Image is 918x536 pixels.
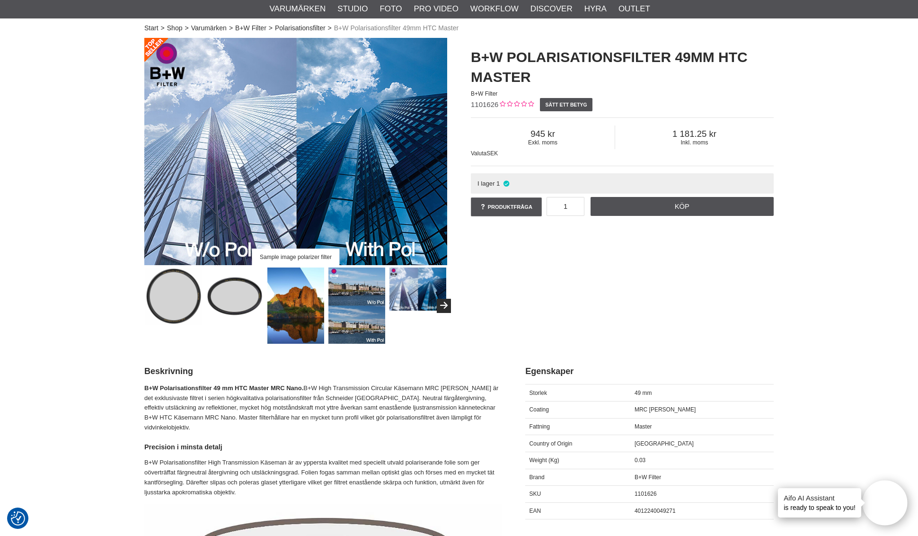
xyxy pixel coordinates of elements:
a: Foto [380,3,402,15]
a: Workflow [470,3,519,15]
span: Fattning [530,423,550,430]
img: Revisit consent button [11,511,25,526]
span: > [328,23,332,33]
a: Shop [167,23,183,33]
span: Exkl. moms [471,139,615,146]
span: Master [635,423,652,430]
img: B+W Filter Polarisation HTC Master [144,38,447,265]
span: EAN [530,508,541,514]
h2: Beskrivning [144,366,502,377]
h4: Aifo AI Assistant [784,493,856,503]
h2: Egenskaper [525,366,774,377]
a: Varumärken [191,23,227,33]
span: 1 [496,180,500,187]
a: Studio [337,3,368,15]
span: 1 181.25 [615,129,774,139]
span: B+W Filter [471,90,497,97]
span: SKU [530,491,541,497]
a: Discover [530,3,573,15]
h1: B+W Polarisationsfilter 49mm HTC Master [471,47,774,87]
h4: Precision i minsta detalj [144,442,502,452]
img: B+W Filter Polarisation HTC Master [145,268,203,325]
button: Next [437,299,451,313]
a: B+W Filter [235,23,266,33]
span: Inkl. moms [615,139,774,146]
div: Sample image polarizer filter [252,249,339,265]
span: 49 mm [635,390,652,396]
span: [GEOGRAPHIC_DATA] [635,440,694,447]
span: SEK [486,150,498,157]
span: I lager [477,180,495,187]
span: 1101626 [635,491,657,497]
span: 0.03 [635,457,645,464]
img: Sample image polarizer filter [267,268,325,344]
a: Produktfråga [471,197,542,216]
span: > [161,23,165,33]
span: Storlek [530,390,547,396]
span: 945 [471,129,615,139]
span: Country of Origin [530,440,573,447]
i: I lager [502,180,510,187]
img: Sample image polarizer filter [328,268,386,344]
p: B+W Polarisationsfilter High Transmission Käseman är av yppersta kvalitet med speciellt utvald po... [144,458,502,497]
span: Coating [530,406,549,413]
span: B+W Filter [635,474,661,481]
a: Sample image polarizer filter [144,38,447,265]
img: Very slim filter mount [206,268,264,325]
span: Brand [530,474,545,481]
a: Sätt ett betyg [540,98,592,111]
a: Start [144,23,159,33]
a: Köp [591,197,774,216]
div: is ready to speak to you! [778,488,861,518]
span: 4012240049271 [635,508,676,514]
strong: B+W Polarisationsfilter 49 mm HTC Master MRC Nano. [144,384,303,392]
span: > [185,23,188,33]
span: 1101626 [471,100,498,108]
a: Outlet [618,3,650,15]
div: Kundbetyg: 0 [498,100,534,110]
span: > [229,23,233,33]
a: Polarisationsfilter [275,23,326,33]
span: Weight (Kg) [530,457,559,464]
span: Valuta [471,150,486,157]
span: MRC [PERSON_NAME] [635,406,696,413]
button: Samtyckesinställningar [11,510,25,527]
p: B+W High Transmission Circular Käsemann MRC [PERSON_NAME] är det exklusivaste filtret i serien hö... [144,384,502,433]
a: Hyra [584,3,607,15]
img: Sample image polarizer filter [389,268,447,311]
span: B+W Polarisationsfilter 49mm HTC Master [334,23,459,33]
span: > [269,23,273,33]
a: Pro Video [414,3,458,15]
a: Varumärken [270,3,326,15]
